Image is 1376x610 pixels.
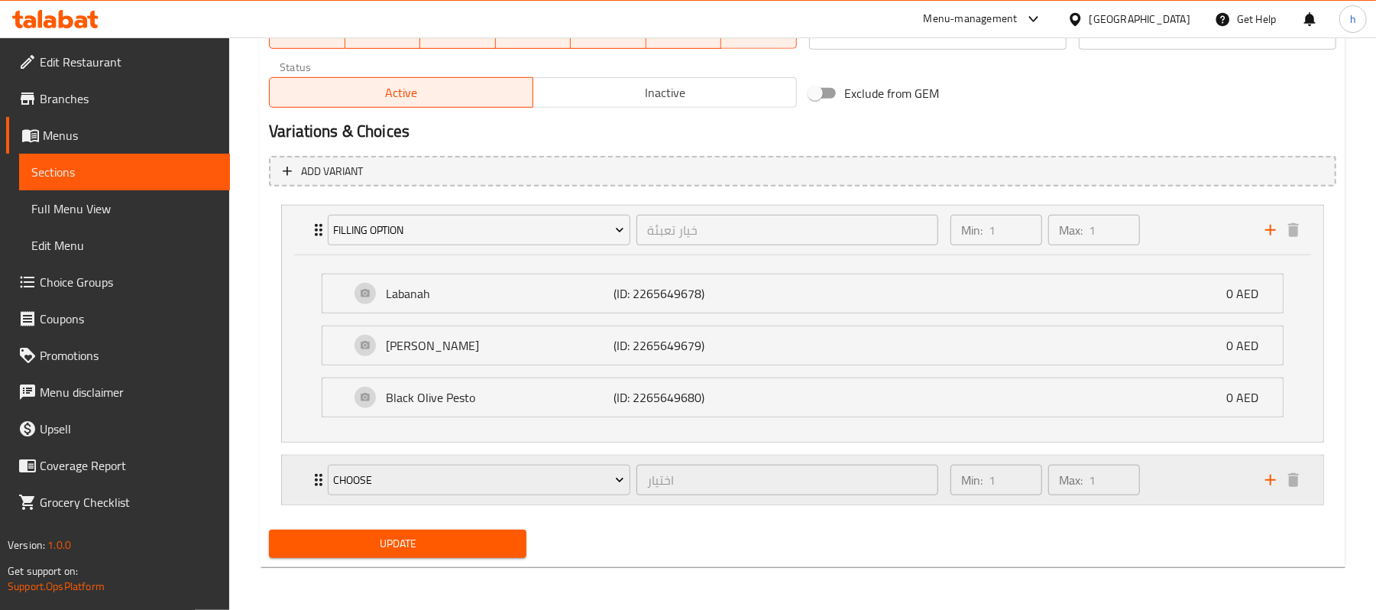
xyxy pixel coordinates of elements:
p: Labanah [386,284,614,303]
span: Promotions [40,346,218,365]
span: Menu disclaimer [40,383,218,401]
a: Menu disclaimer [6,374,230,410]
button: Inactive [533,77,797,108]
span: Menus [43,126,218,144]
button: delete [1282,219,1305,242]
a: Support.OpsPlatform [8,576,105,596]
a: Sections [19,154,230,190]
p: 0 AED [1226,388,1271,407]
p: 0 AED [1226,336,1271,355]
button: Update [269,530,526,558]
span: SA [727,23,791,45]
p: Black Olive Pesto [386,388,614,407]
span: Sections [31,163,218,181]
a: Upsell [6,410,230,447]
p: (ID: 2265649680) [614,388,766,407]
span: Active [276,82,527,104]
p: Min: [961,471,983,489]
p: (ID: 2265649679) [614,336,766,355]
a: Coupons [6,300,230,337]
p: Max: [1059,471,1083,489]
span: Coverage Report [40,456,218,475]
p: [PERSON_NAME] [386,336,614,355]
a: Edit Menu [19,227,230,264]
p: (ID: 2265649678) [614,284,766,303]
span: Branches [40,89,218,108]
p: Max: [1059,221,1083,239]
div: Expand [322,378,1283,417]
span: WE [502,23,565,45]
a: Choice Groups [6,264,230,300]
span: Inactive [539,82,791,104]
li: Expand [269,449,1336,511]
span: Full Menu View [31,200,218,218]
span: Choice Groups [40,273,218,291]
span: Choose [334,471,625,490]
div: Expand [282,206,1323,255]
a: Promotions [6,337,230,374]
div: [GEOGRAPHIC_DATA] [1089,11,1190,28]
div: Expand [282,456,1323,505]
a: Menus [6,117,230,154]
a: Edit Restaurant [6,44,230,80]
span: Filling option [334,221,625,240]
span: Upsell [40,420,218,438]
button: Add variant [269,156,1336,187]
span: Grocery Checklist [40,493,218,511]
span: 1.0.0 [47,535,71,555]
span: TU [426,23,490,45]
span: Coupons [40,310,218,328]
a: Full Menu View [19,190,230,227]
span: TH [577,23,640,45]
span: Edit Menu [31,236,218,255]
li: ExpandExpandExpandExpand [269,199,1336,449]
button: add [1259,469,1282,492]
button: add [1259,219,1282,242]
span: Edit Restaurant [40,53,218,71]
a: Branches [6,80,230,117]
a: Coverage Report [6,447,230,484]
button: delete [1282,469,1305,492]
span: SU [276,23,338,45]
h2: Variations & Choices [269,120,1336,143]
div: Menu-management [924,10,1018,28]
button: Choose [328,465,630,495]
span: FR [652,23,716,45]
span: Update [281,534,514,553]
span: Get support on: [8,561,78,581]
div: Expand [322,326,1283,365]
span: MO [351,23,415,45]
p: 0 AED [1226,284,1271,303]
span: h [1350,11,1356,28]
span: Version: [8,535,45,555]
div: Expand [322,274,1283,313]
button: Active [269,77,533,108]
p: Min: [961,221,983,239]
span: Exclude from GEM [845,84,940,102]
span: Add variant [301,162,363,181]
button: Filling option [328,215,630,245]
a: Grocery Checklist [6,484,230,521]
